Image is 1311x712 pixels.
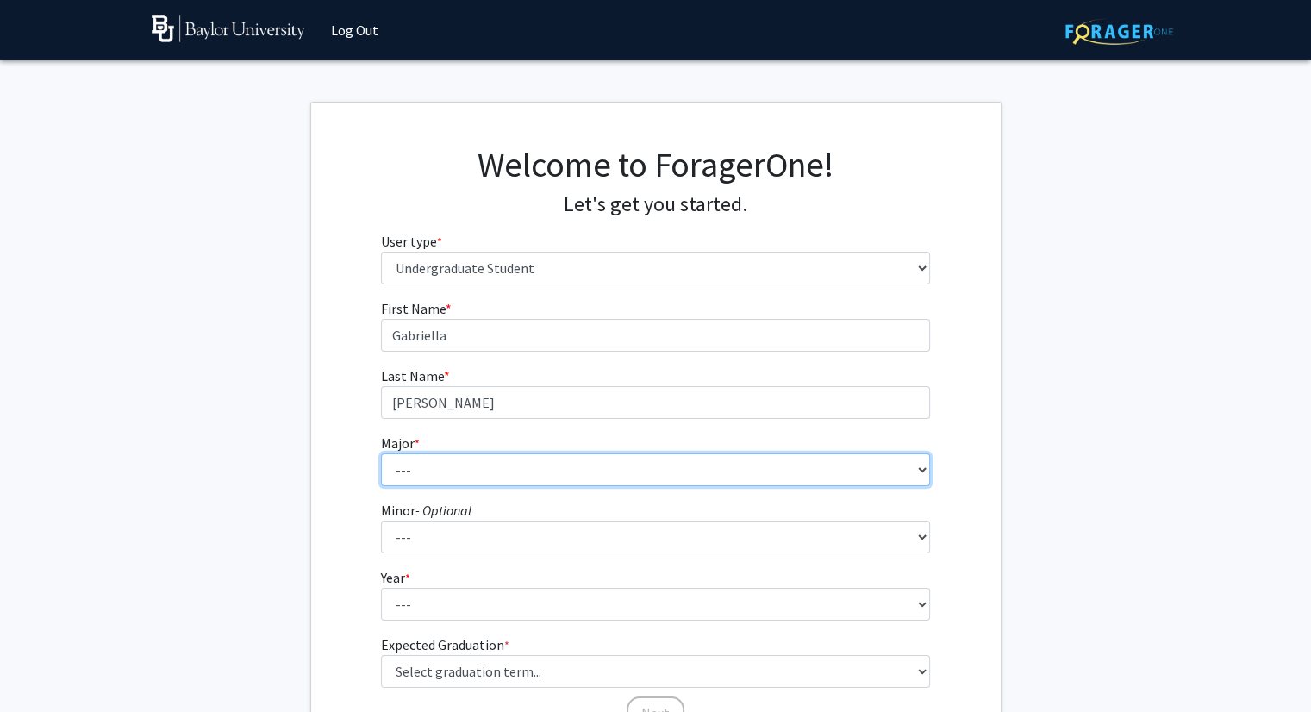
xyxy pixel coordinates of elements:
span: Last Name [381,367,444,384]
img: ForagerOne Logo [1065,18,1173,45]
img: Baylor University Logo [152,15,306,42]
label: Minor [381,500,471,521]
span: First Name [381,300,446,317]
label: Major [381,433,420,453]
i: - Optional [415,502,471,519]
h4: Let's get you started. [381,192,930,217]
label: Expected Graduation [381,634,509,655]
iframe: Chat [13,634,73,699]
h1: Welcome to ForagerOne! [381,144,930,185]
label: Year [381,567,410,588]
label: User type [381,231,442,252]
